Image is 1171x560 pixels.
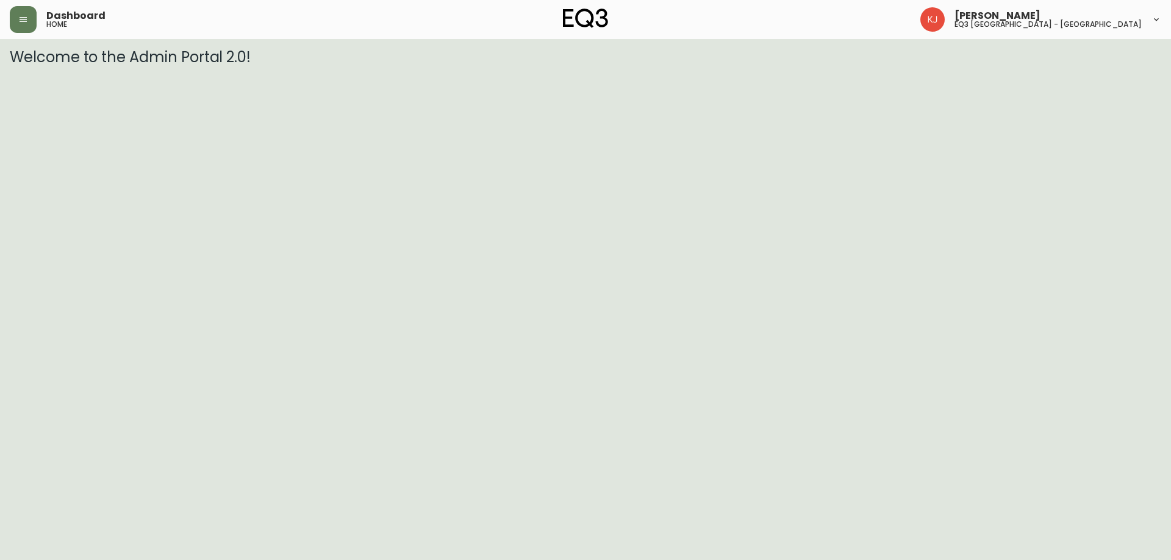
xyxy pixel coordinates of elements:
span: [PERSON_NAME] [954,11,1040,21]
span: Dashboard [46,11,106,21]
h3: Welcome to the Admin Portal 2.0! [10,49,1161,66]
img: logo [563,9,608,28]
h5: home [46,21,67,28]
img: 24a625d34e264d2520941288c4a55f8e [920,7,945,32]
h5: eq3 [GEOGRAPHIC_DATA] - [GEOGRAPHIC_DATA] [954,21,1142,28]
